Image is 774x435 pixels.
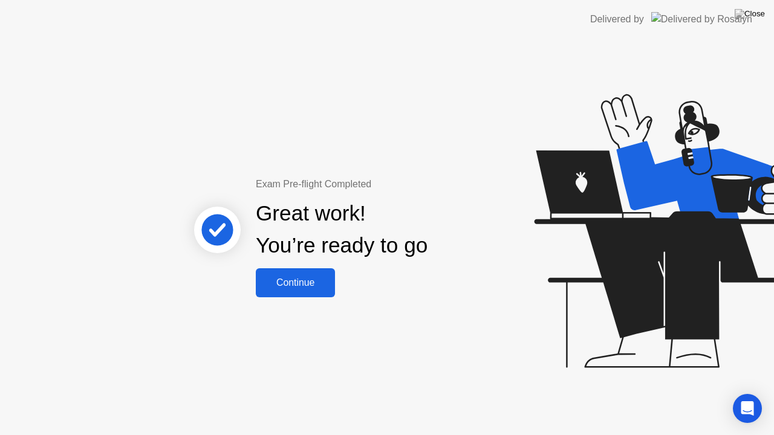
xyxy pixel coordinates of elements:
img: Delivered by Rosalyn [651,12,752,26]
div: Open Intercom Messenger [733,394,762,423]
div: Continue [259,277,331,288]
img: Close [735,9,765,19]
div: Exam Pre-flight Completed [256,177,506,192]
div: Delivered by [590,12,644,27]
div: Great work! You’re ready to go [256,198,428,262]
button: Continue [256,268,335,297]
